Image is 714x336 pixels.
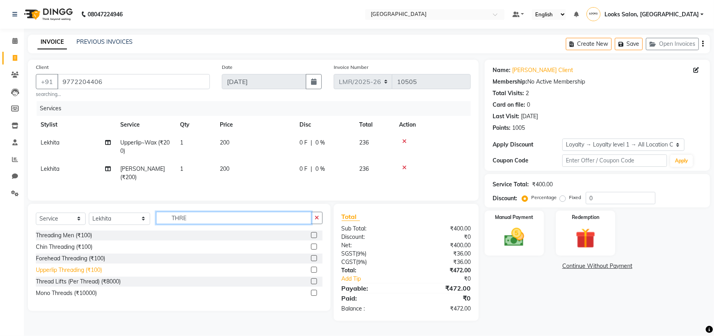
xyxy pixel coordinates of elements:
div: Balance : [336,305,406,313]
span: Lekhita [41,165,59,172]
div: Last Visit: [493,112,519,121]
th: Disc [295,116,354,134]
div: Net: [336,241,406,250]
img: _cash.svg [498,226,531,249]
div: Membership: [493,78,527,86]
span: 0 F [299,165,307,173]
div: Points: [493,124,511,132]
div: Total Visits: [493,89,524,98]
div: [DATE] [521,112,538,121]
div: Discount: [336,233,406,241]
label: Client [36,64,49,71]
span: 1 [180,139,183,146]
div: 2 [526,89,529,98]
a: Continue Without Payment [486,262,708,270]
div: Upperlip Threading (₹100) [36,266,102,274]
b: 08047224946 [88,3,123,25]
span: 236 [359,139,369,146]
div: Service Total: [493,180,529,189]
span: CGST [342,258,356,266]
span: 236 [359,165,369,172]
div: Paid: [336,293,406,303]
span: 0 % [315,165,325,173]
div: Services [37,101,477,116]
div: 1005 [512,124,525,132]
th: Action [394,116,471,134]
span: 0 % [315,139,325,147]
div: Forehead Threading (₹100) [36,254,105,263]
label: Fixed [569,194,581,201]
span: [PERSON_NAME] (₹200) [120,165,165,181]
div: Thread Lifts (Per Thread) (₹8000) [36,277,121,286]
div: Discount: [493,194,517,203]
span: 200 [220,165,229,172]
button: Open Invoices [646,38,699,50]
span: | [311,165,312,173]
a: INVOICE [37,35,67,49]
img: _gift.svg [569,226,602,251]
button: Create New [566,38,612,50]
img: Looks Salon, MG Road [587,7,601,21]
label: Invoice Number [334,64,368,71]
small: searching... [36,91,210,98]
div: Chin Threading (₹100) [36,243,92,251]
div: Name: [493,66,511,74]
div: Threading Men (₹100) [36,231,92,240]
span: Upperlip~Wax (₹200) [120,139,170,154]
a: [PERSON_NAME] Client [512,66,573,74]
span: SGST [342,250,356,257]
input: Search by Name/Mobile/Email/Code [57,74,210,89]
th: Service [115,116,175,134]
button: Save [615,38,643,50]
div: Mono Threads (₹10000) [36,289,97,297]
span: 0 F [299,139,307,147]
div: No Active Membership [493,78,702,86]
div: Sub Total: [336,225,406,233]
span: Looks Salon, [GEOGRAPHIC_DATA] [604,10,699,19]
a: PREVIOUS INVOICES [76,38,133,45]
div: ₹400.00 [406,241,477,250]
div: ₹472.00 [406,305,477,313]
th: Price [215,116,295,134]
label: Manual Payment [495,214,533,221]
div: ₹472.00 [406,266,477,275]
th: Stylist [36,116,115,134]
div: Card on file: [493,101,525,109]
div: Apply Discount [493,141,562,149]
div: ₹472.00 [406,283,477,293]
div: ₹36.00 [406,258,477,266]
div: ( ) [336,250,406,258]
a: Add Tip [336,275,418,283]
div: Coupon Code [493,156,562,165]
th: Total [354,116,394,134]
span: Total [342,213,360,221]
div: Total: [336,266,406,275]
label: Date [222,64,233,71]
th: Qty [175,116,215,134]
span: | [311,139,312,147]
div: ₹400.00 [532,180,553,189]
div: ₹0 [418,275,477,283]
span: 1 [180,165,183,172]
input: Search or Scan [156,212,311,224]
span: 9% [358,250,365,257]
div: ₹36.00 [406,250,477,258]
div: ₹0 [406,293,477,303]
button: +91 [36,74,58,89]
div: ₹0 [406,233,477,241]
span: 200 [220,139,229,146]
span: 9% [358,259,366,265]
button: Apply [670,155,693,167]
span: Lekhita [41,139,59,146]
img: logo [20,3,75,25]
div: 0 [527,101,530,109]
label: Redemption [572,214,599,221]
div: ₹400.00 [406,225,477,233]
input: Enter Offer / Coupon Code [562,154,667,167]
div: Payable: [336,283,406,293]
div: ( ) [336,258,406,266]
label: Percentage [531,194,557,201]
